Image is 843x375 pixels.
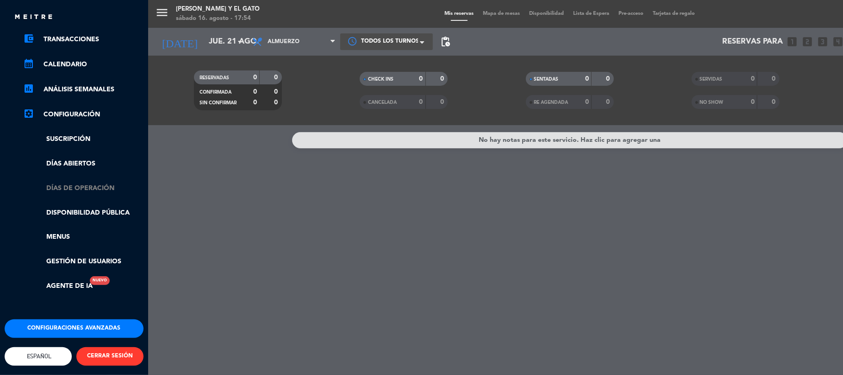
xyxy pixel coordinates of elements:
[23,281,93,292] a: Agente de IANuevo
[23,58,34,69] i: calendar_month
[23,109,144,120] a: Configuración
[5,319,144,338] button: Configuraciones avanzadas
[23,59,144,70] a: calendar_monthCalendario
[90,276,110,285] div: Nuevo
[23,83,34,94] i: assessment
[23,208,144,218] a: Disponibilidad pública
[14,14,53,21] img: MEITRE
[23,159,144,169] a: Días abiertos
[23,108,34,119] i: settings_applications
[23,33,34,44] i: account_balance_wallet
[23,232,144,242] a: Menus
[23,84,144,95] a: assessmentANÁLISIS SEMANALES
[440,36,451,47] span: pending_actions
[23,134,144,145] a: Suscripción
[23,256,144,267] a: Gestión de usuarios
[23,183,144,194] a: Días de Operación
[25,353,52,360] span: Español
[76,347,144,366] button: CERRAR SESIÓN
[361,37,419,46] span: Todos los turnos
[23,34,144,45] a: account_balance_walletTransacciones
